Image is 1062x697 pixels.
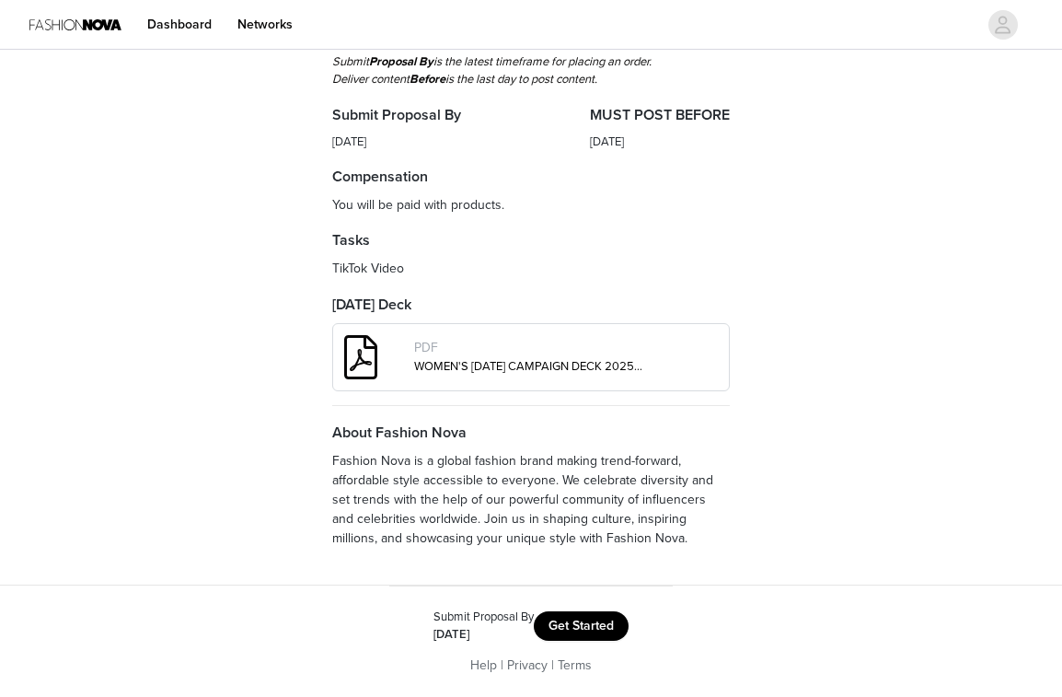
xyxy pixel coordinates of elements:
strong: Before [410,72,445,87]
p: Fashion Nova is a global fashion brand making trend-forward, affordable style accessible to every... [332,451,730,548]
a: Terms [558,657,592,673]
em: Submit is the latest timeframe for placing an order. [332,54,652,69]
span: | [501,657,503,673]
a: Help [470,657,497,673]
h4: Tasks [332,229,730,251]
a: Privacy [507,657,548,673]
img: Fashion Nova Logo [29,4,121,45]
a: Dashboard [136,4,223,45]
span: | [551,657,554,673]
div: [DATE] [332,134,461,152]
div: [DATE] [590,134,730,152]
div: avatar [994,10,1011,40]
a: WOMEN'S [DATE] CAMPAIGN DECK 2025 (1).pdf [414,359,669,374]
h4: MUST POST BEFORE [590,104,730,126]
strong: Proposal By [369,54,433,69]
div: Submit Proposal By [433,609,534,627]
h4: Submit Proposal By [332,104,461,126]
span: TikTok Video [332,261,404,276]
h4: About Fashion Nova [332,422,730,444]
h4: [DATE] Deck [332,294,730,316]
div: [DATE] [433,626,534,645]
h4: Compensation [332,166,730,188]
span: PDF [414,340,438,355]
button: Get Started [534,611,629,641]
p: You will be paid with products. [332,195,730,215]
a: Networks [226,4,304,45]
em: Deliver content is the last day to post content. [332,72,597,87]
